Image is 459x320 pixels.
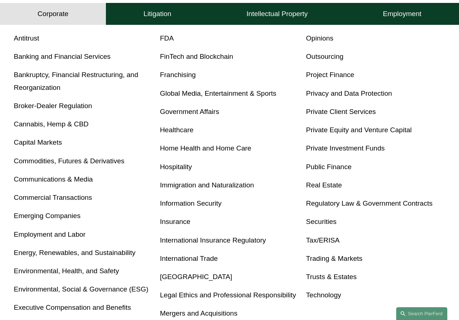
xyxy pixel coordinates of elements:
a: Opinions [306,34,333,42]
a: Healthcare [160,126,194,134]
a: Public Finance [306,163,352,171]
a: Energy, Renewables, and Sustainability [14,249,135,256]
a: Search this site [396,307,447,320]
a: Banking and Financial Services [14,53,111,60]
a: Immigration and Naturalization [160,181,254,189]
a: Privacy and Data Protection [306,89,392,97]
a: Private Client Services [306,108,376,115]
h4: Intellectual Property [246,9,308,18]
a: Communications & Media [14,175,93,183]
a: Securities [306,218,336,225]
a: Trusts & Estates [306,273,357,281]
a: Emerging Companies [14,212,81,220]
a: Cannabis, Hemp & CBD [14,120,89,128]
a: Technology [306,291,341,299]
a: FinTech and Blockchain [160,53,233,60]
a: Legal Ethics and Professional Responsibility [160,291,296,299]
a: Antitrust [14,34,39,42]
a: Environmental, Social & Governance (ESG) [14,285,149,293]
a: Private Equity and Venture Capital [306,126,412,134]
a: Capital Markets [14,138,62,146]
a: Outsourcing [306,53,343,60]
a: Commodities, Futures & Derivatives [14,157,125,165]
a: Employment and Labor [14,231,85,238]
a: International Trade [160,255,218,262]
h4: Litigation [144,9,171,18]
a: Tax/ERISA [306,236,340,244]
a: Regulatory Law & Government Contracts [306,199,432,207]
a: Trading & Markets [306,255,363,262]
a: Private Investment Funds [306,144,385,152]
a: Global Media, Entertainment & Sports [160,89,276,97]
a: Franchising [160,71,196,79]
a: Information Security [160,199,222,207]
a: [GEOGRAPHIC_DATA] [160,273,232,281]
a: Mergers and Acquisitions [160,309,237,317]
a: Real Estate [306,181,342,189]
a: International Insurance Regulatory [160,236,266,244]
a: FDA [160,34,174,42]
a: Hospitality [160,163,192,171]
a: Broker-Dealer Regulation [14,102,92,110]
a: Insurance [160,218,190,225]
a: Executive Compensation and Benefits [14,304,131,311]
h4: Employment [383,9,422,18]
a: Government Affairs [160,108,219,115]
a: Project Finance [306,71,354,79]
h4: Corporate [38,9,69,18]
a: Environmental, Health, and Safety [14,267,119,275]
a: Home Health and Home Care [160,144,251,152]
a: Bankruptcy, Financial Restructuring, and Reorganization [14,71,138,91]
a: Commercial Transactions [14,194,92,201]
